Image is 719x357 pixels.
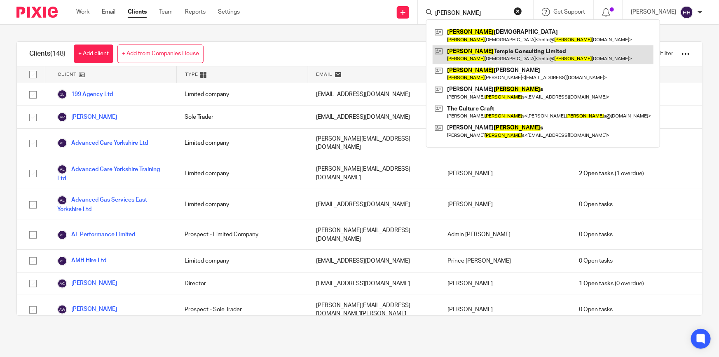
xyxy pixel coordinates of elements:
div: Sole Trader [176,106,308,128]
span: 2 Open tasks [579,169,614,178]
img: svg%3E [57,89,67,99]
a: AL Performance Limited [57,230,135,240]
span: 1 Open tasks [579,279,614,288]
button: Clear [514,7,522,15]
div: [PERSON_NAME] [439,158,571,189]
div: Director [176,272,308,295]
div: Limited company [176,83,308,106]
div: Limited company [176,250,308,272]
span: 0 Open tasks [579,305,613,314]
img: svg%3E [57,112,67,122]
span: Filter [660,51,673,56]
img: svg%3E [57,305,67,315]
img: svg%3E [680,6,693,19]
a: Clients [128,8,147,16]
div: [PERSON_NAME] [439,272,571,295]
img: svg%3E [57,164,67,174]
span: 0 Open tasks [579,200,613,209]
a: Advanced Gas Services East Yorkshire Ltd [57,195,168,214]
div: Prince [PERSON_NAME] [439,250,571,272]
span: 0 Open tasks [579,257,613,265]
a: 199 Agency Ltd [57,89,113,99]
p: [PERSON_NAME] [631,8,676,16]
div: [PERSON_NAME][EMAIL_ADDRESS][DOMAIN_NAME] [308,129,439,158]
a: Advanced Care Yorkshire Training Ltd [57,164,168,183]
a: + Add client [74,45,113,63]
a: Team [159,8,173,16]
a: + Add from Companies House [117,45,204,63]
div: [EMAIL_ADDRESS][DOMAIN_NAME] [308,189,439,220]
div: [EMAIL_ADDRESS][DOMAIN_NAME] [308,272,439,295]
span: Client [58,71,77,78]
span: (1 overdue) [579,169,644,178]
span: (148) [50,50,66,57]
div: Prospect - Sole Trader [176,295,308,324]
a: Settings [218,8,240,16]
div: [EMAIL_ADDRESS][DOMAIN_NAME] [308,250,439,272]
div: Limited company [176,189,308,220]
img: Pixie [16,7,58,18]
a: Work [76,8,89,16]
div: [PERSON_NAME] [439,189,571,220]
a: AMH Hire Ltd [57,256,106,266]
img: svg%3E [57,195,67,205]
a: [PERSON_NAME] [57,305,117,315]
input: Search [434,10,508,17]
a: Email [102,8,115,16]
span: Get Support [553,9,585,15]
span: Type [185,71,198,78]
a: [PERSON_NAME] [57,279,117,289]
img: svg%3E [57,138,67,148]
span: (0 overdue) [579,279,644,288]
div: [PERSON_NAME][EMAIL_ADDRESS][DOMAIN_NAME][PERSON_NAME] [308,295,439,324]
div: Prospect - Limited Company [176,220,308,249]
div: [EMAIL_ADDRESS][DOMAIN_NAME] [308,106,439,128]
div: [EMAIL_ADDRESS][DOMAIN_NAME] [308,83,439,106]
h1: Clients [29,49,66,58]
div: Admin [PERSON_NAME] [439,220,571,249]
a: [PERSON_NAME] [57,112,117,122]
img: svg%3E [57,256,67,266]
div: [PERSON_NAME] [439,295,571,324]
div: [PERSON_NAME][EMAIL_ADDRESS][DOMAIN_NAME] [308,158,439,189]
span: 0 Open tasks [579,230,613,239]
input: Select all [25,67,41,82]
div: Limited company [176,129,308,158]
div: Limited company [176,158,308,189]
a: Reports [185,8,206,16]
img: svg%3E [57,230,67,240]
span: Email [316,71,333,78]
img: svg%3E [57,279,67,289]
a: Advanced Care Yorkshire Ltd [57,138,148,148]
div: [PERSON_NAME][EMAIL_ADDRESS][DOMAIN_NAME] [308,220,439,249]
